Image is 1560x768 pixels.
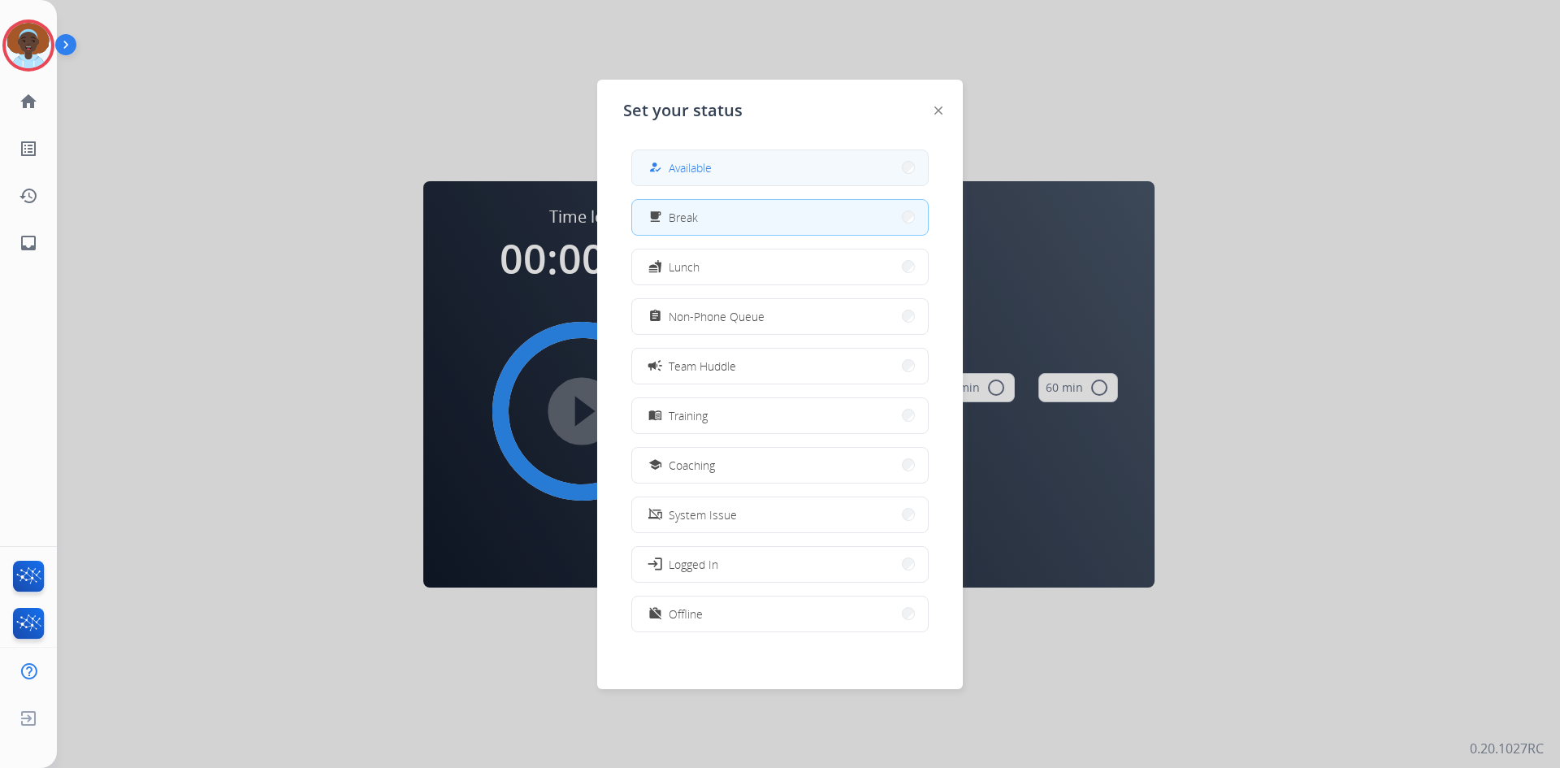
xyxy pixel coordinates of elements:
span: Available [669,159,712,176]
mat-icon: how_to_reg [648,161,662,175]
mat-icon: menu_book [648,409,662,423]
button: Team Huddle [632,349,928,384]
img: close-button [934,106,942,115]
button: System Issue [632,497,928,532]
span: Training [669,407,708,424]
mat-icon: inbox [19,233,38,253]
button: Offline [632,597,928,631]
button: Break [632,200,928,235]
span: Coaching [669,457,715,474]
span: Team Huddle [669,358,736,375]
span: Offline [669,605,703,623]
mat-icon: home [19,92,38,111]
mat-icon: login [647,556,663,572]
button: Logged In [632,547,928,582]
mat-icon: list_alt [19,139,38,158]
span: Set your status [623,99,743,122]
span: System Issue [669,506,737,523]
mat-icon: fastfood [648,260,662,274]
mat-icon: work_off [648,607,662,621]
span: Break [669,209,698,226]
span: Logged In [669,556,718,573]
button: Coaching [632,448,928,483]
img: avatar [6,23,51,68]
mat-icon: history [19,186,38,206]
mat-icon: assignment [648,310,662,323]
button: Training [632,398,928,433]
button: Available [632,150,928,185]
span: Lunch [669,258,700,276]
mat-icon: phonelink_off [648,508,662,522]
mat-icon: school [648,458,662,472]
mat-icon: campaign [647,358,663,374]
button: Non-Phone Queue [632,299,928,334]
p: 0.20.1027RC [1470,739,1544,758]
span: Non-Phone Queue [669,308,765,325]
mat-icon: free_breakfast [648,210,662,224]
button: Lunch [632,249,928,284]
